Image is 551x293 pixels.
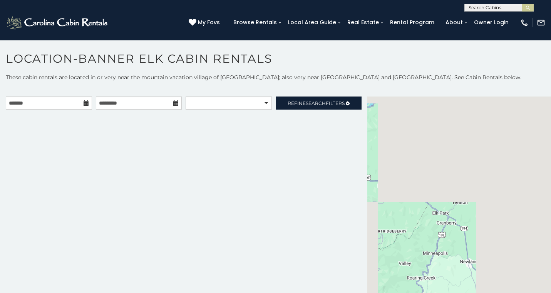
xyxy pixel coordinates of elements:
[386,17,438,28] a: Rental Program
[442,17,467,28] a: About
[343,17,383,28] a: Real Estate
[470,17,512,28] a: Owner Login
[537,18,545,27] img: mail-regular-white.png
[276,97,362,110] a: RefineSearchFilters
[306,100,326,106] span: Search
[520,18,529,27] img: phone-regular-white.png
[284,17,340,28] a: Local Area Guide
[288,100,345,106] span: Refine Filters
[229,17,281,28] a: Browse Rentals
[198,18,220,27] span: My Favs
[6,15,110,30] img: White-1-2.png
[189,18,222,27] a: My Favs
